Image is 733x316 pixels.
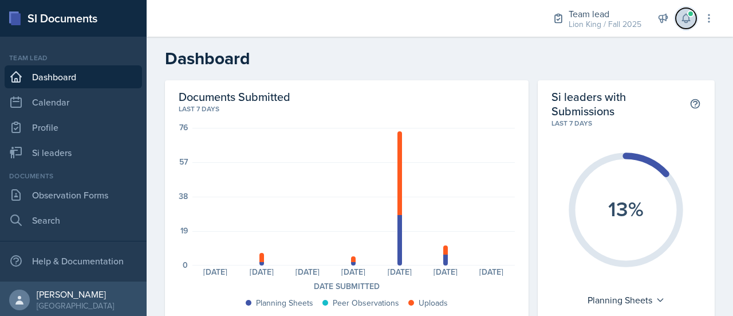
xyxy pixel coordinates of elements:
div: Help & Documentation [5,249,142,272]
div: [GEOGRAPHIC_DATA] [37,300,114,311]
div: Last 7 days [179,104,515,114]
div: [DATE] [377,268,423,276]
a: Si leaders [5,141,142,164]
div: Planning Sheets [256,297,313,309]
h2: Documents Submitted [179,89,515,104]
div: Date Submitted [179,280,515,292]
div: [DATE] [330,268,376,276]
a: Dashboard [5,65,142,88]
div: [DATE] [238,268,284,276]
text: 13% [608,193,644,223]
div: [DATE] [468,268,514,276]
div: [DATE] [423,268,468,276]
div: [DATE] [285,268,330,276]
div: 19 [180,227,188,235]
div: Documents [5,171,142,181]
a: Calendar [5,91,142,114]
div: Team lead [5,53,142,63]
div: 57 [179,158,188,166]
a: Search [5,209,142,232]
div: Lion King / Fall 2025 [569,18,641,30]
div: Peer Observations [333,297,399,309]
div: [PERSON_NAME] [37,288,114,300]
a: Profile [5,116,142,139]
div: 38 [179,192,188,200]
div: Uploads [419,297,448,309]
div: Last 7 days [551,118,701,128]
div: [DATE] [192,268,238,276]
div: Team lead [569,7,641,21]
a: Observation Forms [5,184,142,206]
h2: Dashboard [165,48,715,69]
div: Planning Sheets [582,291,671,309]
div: 76 [179,123,188,131]
h2: Si leaders with Submissions [551,89,689,118]
div: 0 [183,261,188,269]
